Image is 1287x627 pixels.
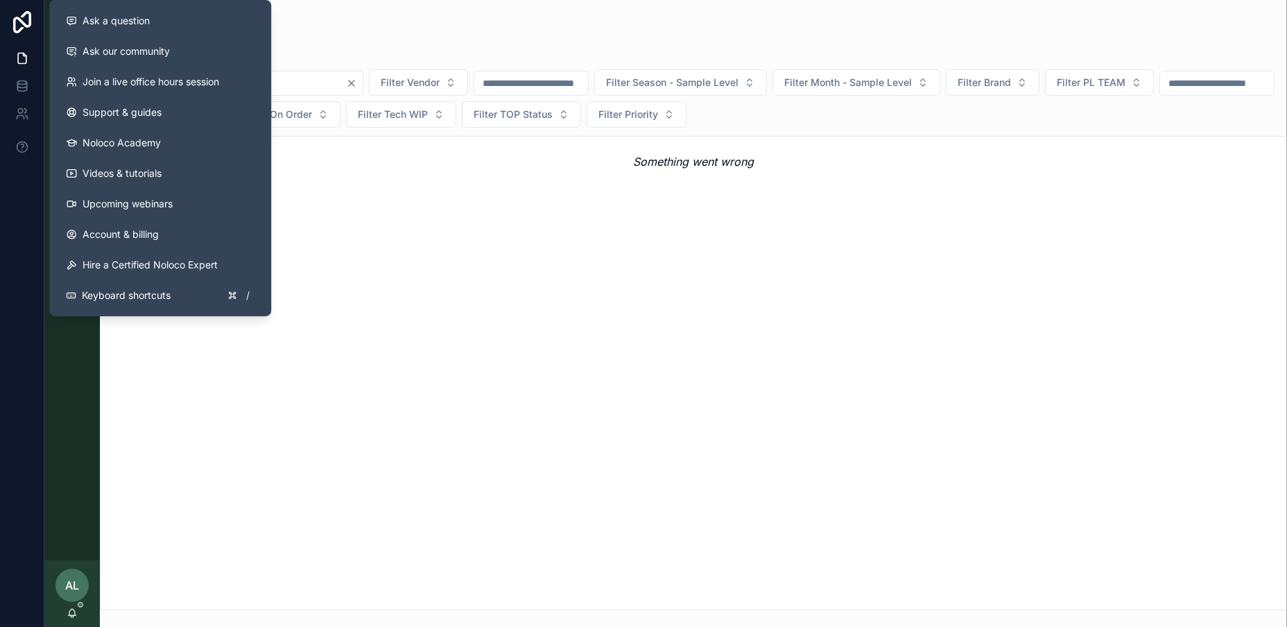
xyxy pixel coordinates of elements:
[83,258,218,272] span: Hire a Certified Noloco Expert
[55,280,266,311] button: Keyboard shortcuts/
[82,289,171,302] span: Keyboard shortcuts
[83,197,173,211] span: Upcoming webinars
[958,76,1011,89] span: Filter Brand
[55,189,266,219] a: Upcoming webinars
[772,69,940,96] button: Select Button
[346,78,363,89] button: Clear
[474,108,553,121] span: Filter TOP Status
[946,69,1039,96] button: Select Button
[55,97,266,128] a: Support & guides
[83,105,162,119] span: Support & guides
[83,136,161,150] span: Noloco Academy
[1057,76,1125,89] span: Filter PL TEAM
[587,101,686,128] button: Select Button
[55,36,266,67] a: Ask our community
[369,69,468,96] button: Select Button
[346,101,456,128] button: Select Button
[381,76,440,89] span: Filter Vendor
[83,14,150,28] span: Ask a question
[606,76,738,89] span: Filter Season - Sample Level
[462,101,581,128] button: Select Button
[243,108,312,121] span: Filter On Order
[633,153,754,170] em: Something went wrong
[242,290,253,301] span: /
[83,227,159,241] span: Account & billing
[55,67,266,97] a: Join a live office hours session
[55,250,266,280] button: Hire a Certified Noloco Expert
[55,128,266,158] a: Noloco Academy
[55,6,266,36] button: Ask a question
[594,69,767,96] button: Select Button
[784,76,912,89] span: Filter Month - Sample Level
[358,108,428,121] span: Filter Tech WIP
[83,44,170,58] span: Ask our community
[598,108,658,121] span: Filter Priority
[55,219,266,250] a: Account & billing
[83,75,219,89] span: Join a live office hours session
[1045,69,1154,96] button: Select Button
[83,166,162,180] span: Videos & tutorials
[232,101,340,128] button: Select Button
[55,158,266,189] a: Videos & tutorials
[44,55,100,302] div: scrollable content
[65,577,79,594] span: AL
